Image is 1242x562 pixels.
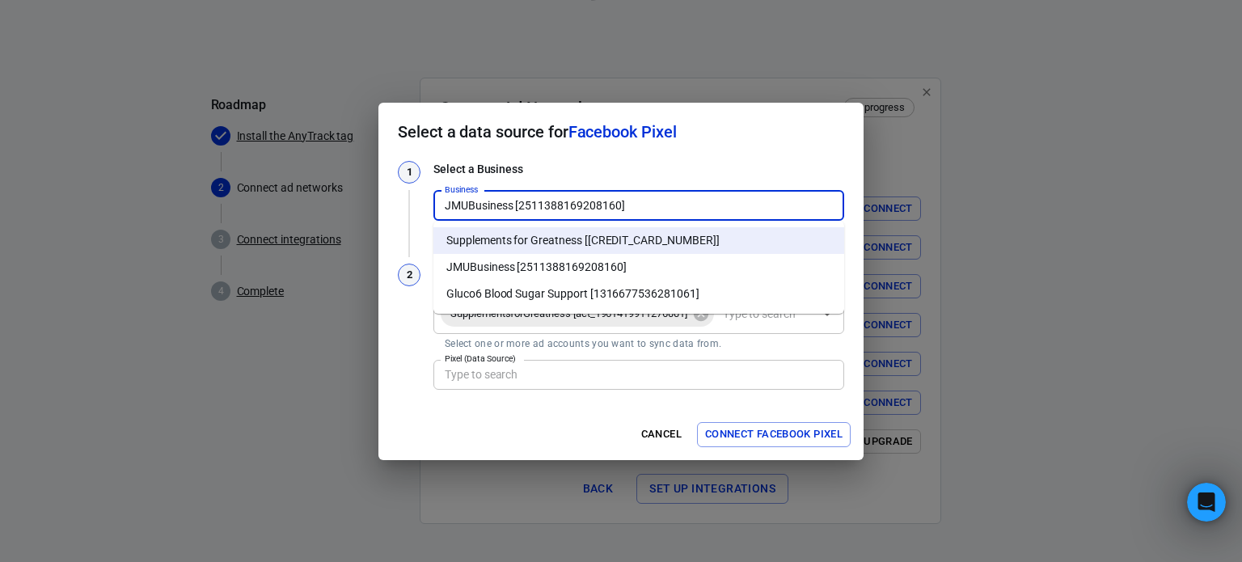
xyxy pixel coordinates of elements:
[438,365,837,385] input: Type to search
[445,184,479,196] label: Business
[433,227,844,254] li: Supplements for Greatness [[CREDIT_CARD_NUMBER]]
[433,254,844,281] li: JMUBusiness [2511388169208160]
[445,353,516,365] label: Pixel (Data Source)
[568,122,677,142] span: Facebook Pixel
[378,103,864,161] h2: Select a data source for
[697,422,851,447] button: Connect Facebook Pixel
[433,161,844,178] h3: Select a Business
[1187,483,1226,522] iframe: Intercom live chat
[438,196,837,216] input: Type to search
[398,264,420,286] div: 2
[433,281,844,307] li: Gluco6 Blood Sugar Support [1316677536281061]
[636,422,687,447] button: Cancel
[398,161,420,184] div: 1
[445,337,833,350] p: Select one or more ad accounts you want to sync data from.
